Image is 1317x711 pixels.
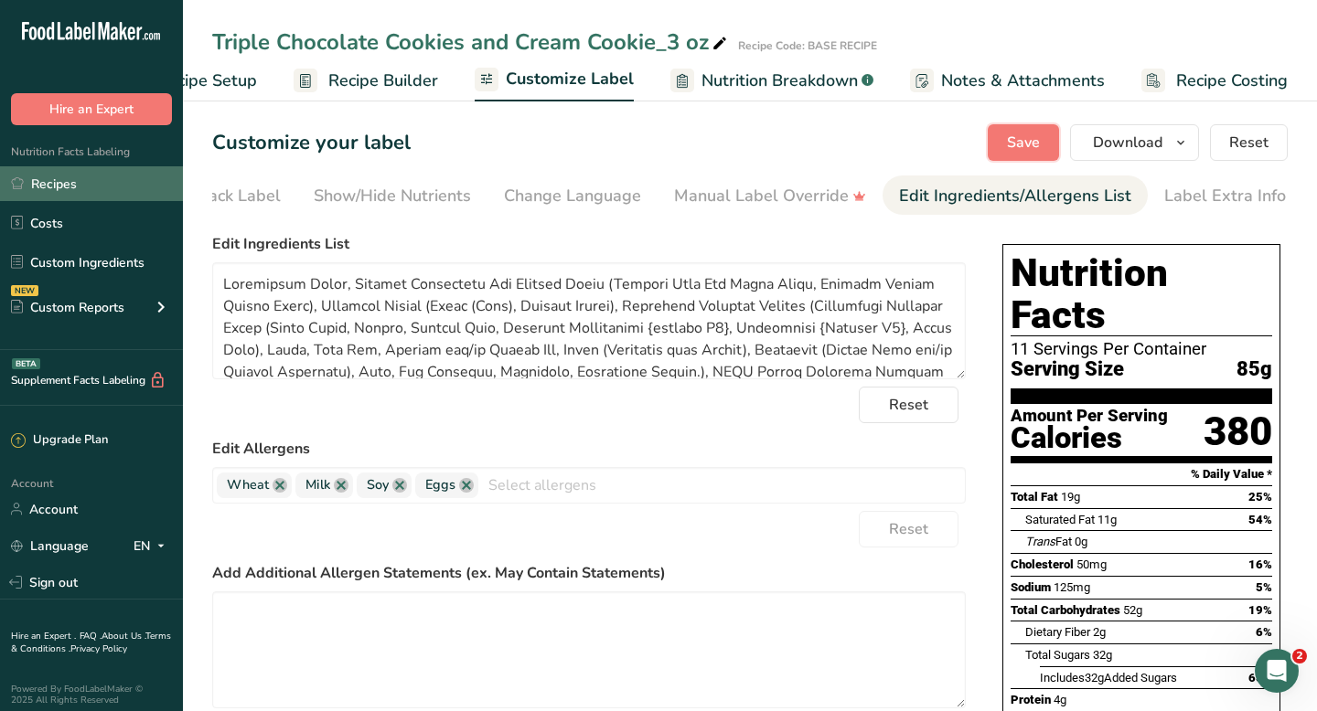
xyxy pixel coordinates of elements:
[11,285,38,296] div: NEW
[941,69,1105,93] span: Notes & Attachments
[1123,603,1142,617] span: 52g
[1176,69,1288,93] span: Recipe Costing
[1248,513,1272,526] span: 54%
[1011,252,1272,336] h1: Nutrition Facts
[314,184,471,208] div: Show/Hide Nutrients
[1025,513,1095,526] span: Saturated Fat
[1085,671,1104,684] span: 32g
[11,93,172,125] button: Hire an Expert
[674,184,866,208] div: Manual Label Override
[859,387,958,423] button: Reset
[988,124,1059,161] button: Save
[475,58,634,102] a: Customize Label
[889,394,928,416] span: Reset
[1011,463,1272,485] section: % Daily Value *
[899,184,1131,208] div: Edit Ingredients/Allergens List
[123,60,257,101] a: Recipe Setup
[134,535,172,557] div: EN
[1093,648,1112,662] span: 32g
[1011,557,1074,571] span: Cholesterol
[1007,132,1040,154] span: Save
[1229,132,1269,154] span: Reset
[157,69,257,93] span: Recipe Setup
[212,26,731,58] div: Triple Chocolate Cookies and Cream Cookie_3 oz
[11,431,108,450] div: Upgrade Plan
[1011,580,1051,594] span: Sodium
[70,642,127,655] a: Privacy Policy
[701,69,858,93] span: Nutrition Breakdown
[1011,425,1168,451] div: Calories
[1093,132,1162,154] span: Download
[478,471,965,499] input: Select allergens
[227,475,269,495] span: Wheat
[212,128,411,158] h1: Customize your label
[11,684,172,706] div: Powered By FoodLabelMaker © 2025 All Rights Reserved
[11,630,171,655] a: Terms & Conditions .
[11,630,76,642] a: Hire an Expert .
[1097,513,1117,526] span: 11g
[1164,184,1286,208] div: Label Extra Info
[1011,603,1120,617] span: Total Carbohydrates
[738,37,877,54] div: Recipe Code: BASE RECIPE
[506,67,634,91] span: Customize Label
[12,358,40,369] div: BETA
[294,60,438,101] a: Recipe Builder
[1248,490,1272,504] span: 25%
[1248,671,1272,684] span: 65%
[11,530,89,562] a: Language
[102,630,145,642] a: About Us .
[212,233,966,255] label: Edit Ingredients List
[1255,649,1299,693] iframe: Intercom live chat
[328,69,438,93] span: Recipe Builder
[11,298,124,317] div: Custom Reports
[212,438,966,460] label: Edit Allergens
[1011,490,1058,504] span: Total Fat
[1248,603,1272,617] span: 19%
[1076,557,1107,571] span: 50mg
[1011,340,1272,358] div: 11 Servings Per Container
[1054,580,1090,594] span: 125mg
[670,60,873,101] a: Nutrition Breakdown
[1061,490,1080,504] span: 19g
[1075,535,1087,548] span: 0g
[889,518,928,540] span: Reset
[1292,649,1307,663] span: 2
[1011,408,1168,425] div: Amount Per Serving
[859,511,958,547] button: Reset
[1025,535,1072,548] span: Fat
[425,475,455,495] span: Eggs
[1256,625,1272,639] span: 6%
[1210,124,1288,161] button: Reset
[1070,124,1199,161] button: Download
[1204,408,1272,456] div: 380
[80,630,102,642] a: FAQ .
[910,60,1105,101] a: Notes & Attachments
[1248,557,1272,571] span: 16%
[1025,625,1090,639] span: Dietary Fiber
[367,475,389,495] span: Soy
[1025,535,1055,548] i: Trans
[504,184,641,208] div: Change Language
[1011,358,1124,381] span: Serving Size
[1093,625,1106,639] span: 2g
[1040,671,1177,684] span: Includes Added Sugars
[212,562,966,584] label: Add Additional Allergen Statements (ex. May Contain Statements)
[1025,648,1090,662] span: Total Sugars
[1256,580,1272,594] span: 5%
[305,475,330,495] span: Milk
[1237,358,1272,381] span: 85g
[1054,693,1066,706] span: 4g
[1141,60,1288,101] a: Recipe Costing
[1011,693,1051,706] span: Protein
